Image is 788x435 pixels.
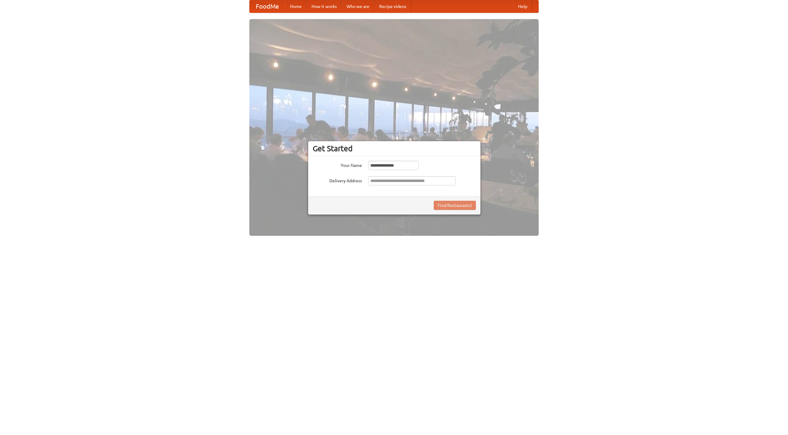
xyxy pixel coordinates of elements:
a: How it works [307,0,342,13]
label: Delivery Address [313,176,362,184]
a: Who we are [342,0,374,13]
h3: Get Started [313,144,476,153]
a: FoodMe [250,0,285,13]
label: Your Name [313,161,362,168]
a: Home [285,0,307,13]
button: Find Restaurants! [434,201,476,210]
a: Help [513,0,532,13]
a: Recipe videos [374,0,411,13]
